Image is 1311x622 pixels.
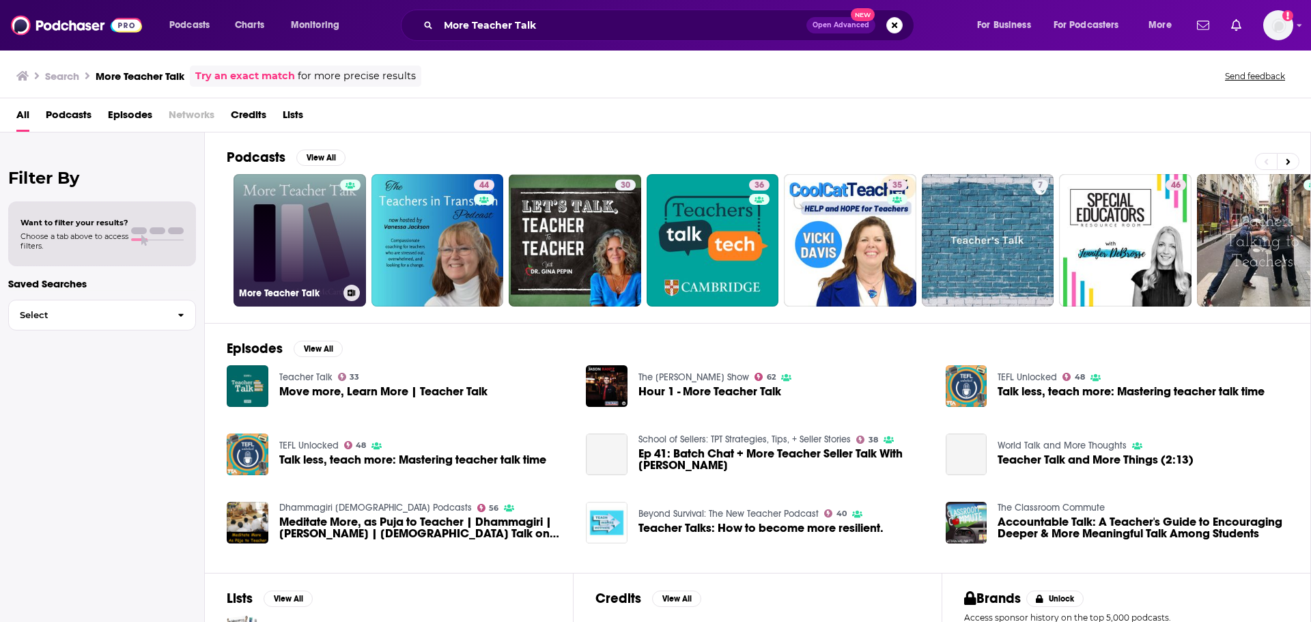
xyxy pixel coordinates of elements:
span: Choose a tab above to access filters. [20,231,128,251]
button: View All [264,591,313,607]
span: 35 [892,179,902,193]
button: open menu [1045,14,1139,36]
a: 56 [477,504,499,512]
a: The Classroom Commute [998,502,1105,513]
a: 36 [647,174,779,307]
a: 30 [509,174,641,307]
a: EpisodesView All [227,340,343,357]
span: 38 [869,437,878,443]
a: Accountable Talk: A Teacher's Guide to Encouraging Deeper & More Meaningful Talk Among Students [998,516,1288,539]
img: Accountable Talk: A Teacher's Guide to Encouraging Deeper & More Meaningful Talk Among Students [946,502,987,543]
a: 62 [755,373,776,381]
span: 33 [350,374,359,380]
a: Show notifications dropdown [1226,14,1247,37]
h3: More Teacher Talk [239,287,338,299]
a: 46 [1166,180,1186,190]
button: Open AdvancedNew [806,17,875,33]
span: For Podcasters [1054,16,1119,35]
a: PodcastsView All [227,149,346,166]
h2: Brands [964,590,1021,607]
a: 48 [344,441,367,449]
a: Dhammagiri Buddhist Podcasts [279,502,472,513]
span: 40 [836,511,847,517]
span: Select [9,311,167,320]
a: TEFL Unlocked [279,440,339,451]
a: Talk less, teach more: Mastering teacher talk time [279,454,546,466]
a: Teacher Talk [279,371,333,383]
h3: Search [45,70,79,83]
span: Networks [169,104,214,132]
p: Saved Searches [8,277,196,290]
a: Podcasts [46,104,91,132]
span: 48 [356,442,366,449]
img: Teacher Talks: How to become more resilient. [586,502,628,543]
a: 44 [371,174,504,307]
button: Select [8,300,196,330]
button: open menu [160,14,227,36]
button: Unlock [1026,591,1084,607]
a: Meditate More, as Puja to Teacher | Dhammagiri | Ajahn Dhammasiha | Dhamma Talk on Buddhism [227,502,268,543]
a: ListsView All [227,590,313,607]
a: 7 [922,174,1054,307]
a: Charts [226,14,272,36]
button: open menu [1139,14,1189,36]
span: All [16,104,29,132]
button: open menu [968,14,1048,36]
h2: Lists [227,590,253,607]
img: Talk less, teach more: Mastering teacher talk time [227,434,268,475]
span: Podcasts [169,16,210,35]
span: 44 [479,179,489,193]
a: Episodes [108,104,152,132]
span: Ep 41: Batch Chat + More Teacher Seller Talk With [PERSON_NAME] [638,448,929,471]
a: Beyond Survival: The New Teacher Podcast [638,508,819,520]
h2: Episodes [227,340,283,357]
a: Ep 41: Batch Chat + More Teacher Seller Talk With Farrah Henley [638,448,929,471]
a: Ep 41: Batch Chat + More Teacher Seller Talk With Farrah Henley [586,434,628,475]
a: School of Sellers: TPT Strategies, Tips, + Seller Stories [638,434,851,445]
a: Lists [283,104,303,132]
a: 46 [1059,174,1192,307]
button: View All [296,150,346,166]
a: 30 [615,180,636,190]
span: for more precise results [298,68,416,84]
span: 30 [621,179,630,193]
input: Search podcasts, credits, & more... [438,14,806,36]
h2: Filter By [8,168,196,188]
img: Talk less, teach more: Mastering teacher talk time [946,365,987,407]
a: More Teacher Talk [234,174,366,307]
a: Hour 1 - More Teacher Talk [638,386,781,397]
a: 33 [338,373,360,381]
a: 35 [887,180,907,190]
a: 40 [824,509,847,518]
a: 44 [474,180,494,190]
a: Talk less, teach more: Mastering teacher talk time [998,386,1265,397]
a: Try an exact match [195,68,295,84]
span: For Business [977,16,1031,35]
span: 48 [1075,374,1085,380]
a: 7 [1032,180,1048,190]
img: Move more, Learn More | Teacher Talk [227,365,268,407]
a: TEFL Unlocked [998,371,1057,383]
a: Teacher Talks: How to become more resilient. [638,522,884,534]
a: 35 [784,174,916,307]
span: 36 [755,179,764,193]
span: Logged in as tfnewsroom [1263,10,1293,40]
a: Credits [231,104,266,132]
button: Show profile menu [1263,10,1293,40]
a: 48 [1062,373,1085,381]
span: 7 [1038,179,1043,193]
span: 56 [489,505,498,511]
a: 38 [856,436,878,444]
span: Charts [235,16,264,35]
span: Meditate More, as Puja to Teacher | Dhammagiri | [PERSON_NAME] | [DEMOGRAPHIC_DATA] Talk on [DEMO... [279,516,570,539]
img: Hour 1 - More Teacher Talk [586,365,628,407]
